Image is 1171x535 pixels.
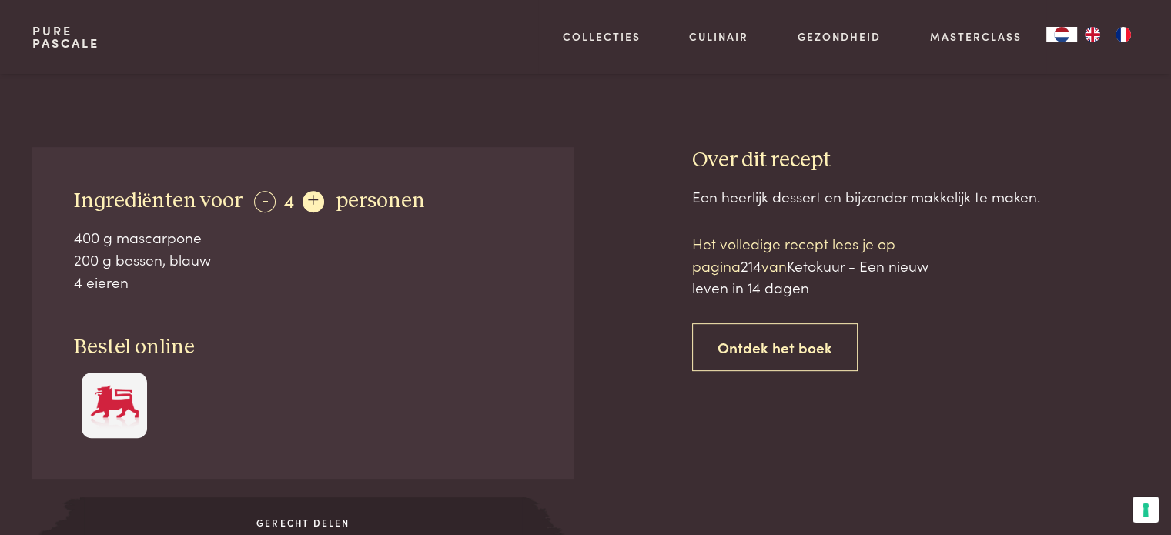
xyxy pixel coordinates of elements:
a: Culinair [689,28,748,45]
p: Het volledige recept lees je op pagina van [692,232,954,299]
ul: Language list [1077,27,1139,42]
span: Ingrediënten voor [74,190,243,212]
div: 200 g bessen, blauw [74,249,533,271]
a: PurePascale [32,25,99,49]
span: 214 [741,255,761,276]
button: Uw voorkeuren voor toestemming voor trackingtechnologieën [1133,497,1159,523]
a: EN [1077,27,1108,42]
img: Delhaize [89,382,141,429]
a: Ontdek het boek [692,323,858,372]
aside: Language selected: Nederlands [1046,27,1139,42]
span: personen [336,190,425,212]
a: NL [1046,27,1077,42]
span: Gerecht delen [80,516,525,530]
a: Masterclass [930,28,1022,45]
a: Gezondheid [798,28,881,45]
div: Een heerlijk dessert en bijzonder makkelijk te maken. [692,186,1139,208]
div: 400 g mascarpone [74,226,533,249]
div: Language [1046,27,1077,42]
h3: Over dit recept [692,147,1139,174]
h3: Bestel online [74,334,533,361]
a: FR [1108,27,1139,42]
div: - [254,191,276,212]
span: 4 [284,187,294,212]
span: Ketokuur - Een nieuw leven in 14 dagen [692,255,928,298]
div: 4 eieren [74,271,533,293]
a: Collecties [563,28,641,45]
div: + [303,191,324,212]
